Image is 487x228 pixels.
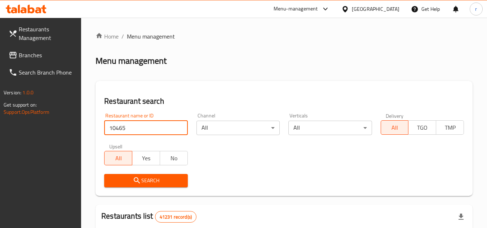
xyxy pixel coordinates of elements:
[436,120,464,135] button: TMP
[132,151,160,165] button: Yes
[104,121,187,135] input: Search for restaurant name or ID..
[104,151,132,165] button: All
[19,51,76,59] span: Branches
[384,122,406,133] span: All
[386,113,404,118] label: Delivery
[101,211,196,223] h2: Restaurants list
[452,208,470,225] div: Export file
[127,32,175,41] span: Menu management
[3,46,81,64] a: Branches
[408,120,436,135] button: TGO
[22,88,34,97] span: 1.0.0
[411,122,433,133] span: TGO
[3,64,81,81] a: Search Branch Phone
[107,153,129,164] span: All
[163,153,185,164] span: No
[104,174,187,187] button: Search
[288,121,372,135] div: All
[96,32,473,41] nav: breadcrumb
[19,68,76,77] span: Search Branch Phone
[104,96,464,107] h2: Restaurant search
[135,153,157,164] span: Yes
[4,107,49,117] a: Support.OpsPlatform
[155,214,196,220] span: 41231 record(s)
[4,88,21,97] span: Version:
[439,122,461,133] span: TMP
[110,176,182,185] span: Search
[96,32,119,41] a: Home
[160,151,188,165] button: No
[475,5,477,13] span: r
[155,211,196,223] div: Total records count
[381,120,409,135] button: All
[3,21,81,46] a: Restaurants Management
[109,144,123,149] label: Upsell
[4,100,37,109] span: Get support on:
[121,32,124,41] li: /
[274,5,318,13] div: Menu-management
[96,55,167,67] h2: Menu management
[352,5,399,13] div: [GEOGRAPHIC_DATA]
[19,25,76,42] span: Restaurants Management
[196,121,280,135] div: All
